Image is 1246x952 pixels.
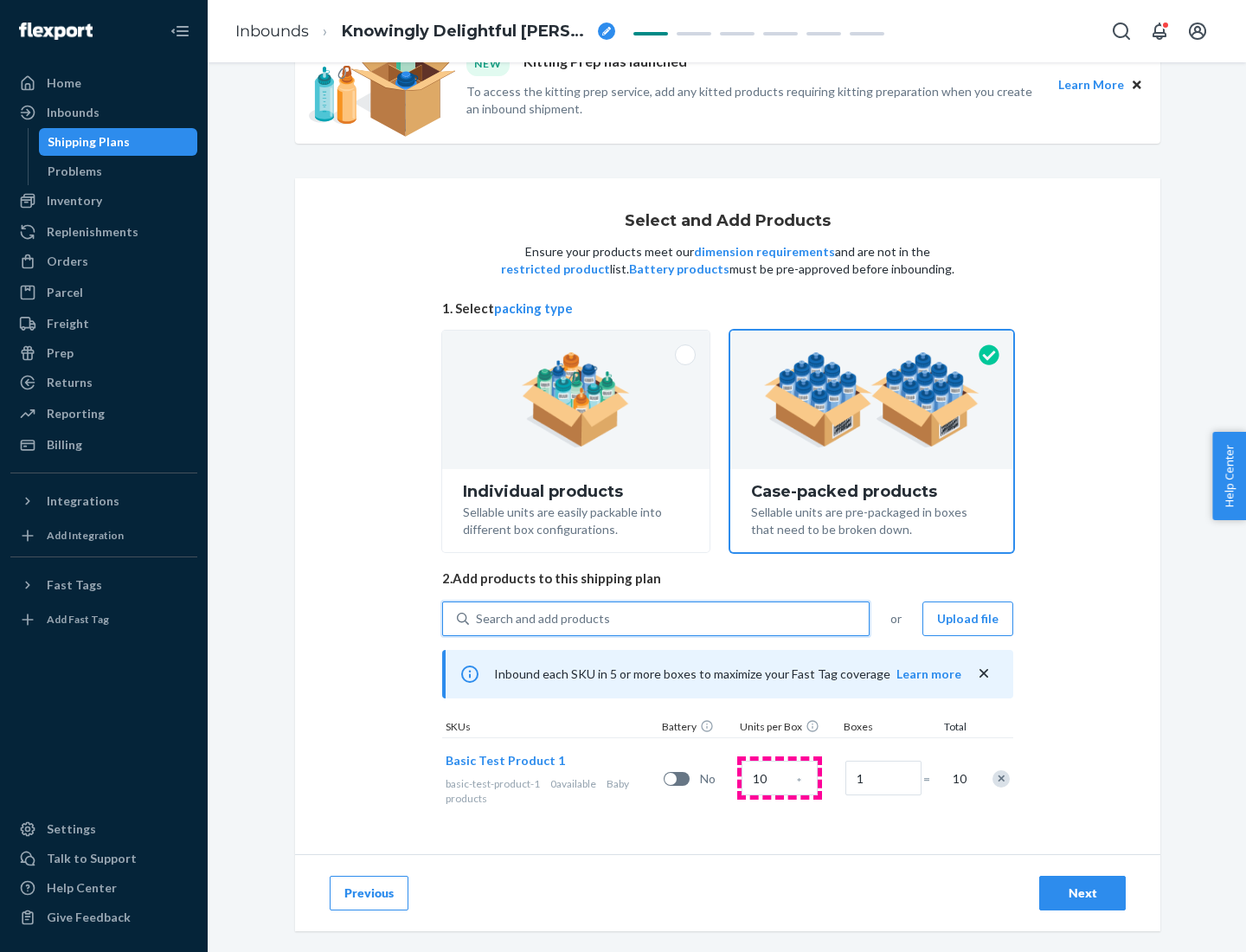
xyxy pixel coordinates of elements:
[442,299,1013,318] span: 1. Select
[163,14,197,48] button: Close Navigation
[923,770,941,788] span: =
[47,879,117,897] div: Help Center
[10,487,197,515] button: Integrations
[47,820,96,838] div: Settings
[10,400,197,428] a: Reporting
[10,218,197,246] a: Replenishments
[927,719,970,737] div: Total
[499,243,956,278] p: Ensure your products meet our and are not in the list. must be pre-approved before inbounding.
[1104,14,1139,48] button: Open Search Box
[47,315,89,332] div: Freight
[10,99,197,126] a: Inbounds
[10,571,197,599] button: Fast Tags
[446,777,540,790] span: basic-test-product-1
[10,369,197,396] a: Returns
[625,213,831,230] h1: Select and Add Products
[47,344,74,362] div: Prep
[48,133,130,151] div: Shipping Plans
[10,874,197,902] a: Help Center
[1127,75,1146,94] button: Close
[47,374,93,391] div: Returns
[47,192,102,209] div: Inventory
[10,248,197,275] a: Orders
[39,158,198,185] a: Problems
[19,23,93,40] img: Flexport logo
[446,776,657,806] div: Baby products
[845,761,922,795] input: Number of boxes
[700,770,735,788] span: No
[975,665,992,683] button: close
[47,74,81,92] div: Home
[47,436,82,453] div: Billing
[442,569,1013,588] span: 2. Add products to this shipping plan
[742,761,818,795] input: Case Quantity
[222,6,629,57] ol: breadcrumbs
[47,405,105,422] div: Reporting
[10,69,197,97] a: Home
[446,753,565,768] span: Basic Test Product 1
[48,163,102,180] div: Problems
[736,719,840,737] div: Units per Box
[1039,876,1126,910] button: Next
[47,284,83,301] div: Parcel
[330,876,408,910] button: Previous
[39,128,198,156] a: Shipping Plans
[342,21,591,43] span: Knowingly Delightful Jay
[523,52,687,75] p: Kitting Prep has launched
[522,352,630,447] img: individual-pack.facf35554cb0f1810c75b2bd6df2d64e.png
[10,606,197,634] a: Add Fast Tag
[10,845,197,872] a: Talk to Support
[463,483,689,500] div: Individual products
[10,815,197,843] a: Settings
[494,299,573,318] button: packing type
[840,719,927,737] div: Boxes
[442,719,658,737] div: SKUs
[751,483,992,500] div: Case-packed products
[47,104,100,121] div: Inbounds
[10,187,197,215] a: Inventory
[235,22,309,41] a: Inbounds
[10,339,197,367] a: Prep
[466,52,510,75] div: NEW
[446,752,565,769] button: Basic Test Product 1
[658,719,736,737] div: Battery
[629,261,729,278] button: Battery products
[890,610,902,627] span: or
[47,909,131,926] div: Give Feedback
[47,612,109,627] div: Add Fast Tag
[949,770,967,788] span: 10
[47,576,102,594] div: Fast Tags
[764,352,979,447] img: case-pack.59cecea509d18c883b923b81aeac6d0b.png
[922,601,1013,636] button: Upload file
[10,431,197,459] a: Billing
[694,243,835,261] button: dimension requirements
[47,492,119,510] div: Integrations
[1180,14,1215,48] button: Open account menu
[550,777,596,790] span: 0 available
[47,528,124,543] div: Add Integration
[463,500,689,538] div: Sellable units are easily packable into different box configurations.
[501,261,610,278] button: restricted product
[47,850,137,867] div: Talk to Support
[1058,75,1124,94] button: Learn More
[476,610,610,627] div: Search and add products
[896,666,961,683] button: Learn more
[47,223,138,241] div: Replenishments
[1142,14,1177,48] button: Open notifications
[1054,884,1111,902] div: Next
[10,279,197,306] a: Parcel
[10,522,197,550] a: Add Integration
[10,310,197,338] a: Freight
[442,650,1013,698] div: Inbound each SKU in 5 or more boxes to maximize your Fast Tag coverage
[47,253,88,270] div: Orders
[992,770,1010,788] div: Remove Item
[466,83,1043,118] p: To access the kitting prep service, add any kitted products requiring kitting preparation when yo...
[1212,432,1246,520] button: Help Center
[751,500,992,538] div: Sellable units are pre-packaged in boxes that need to be broken down.
[10,904,197,931] button: Give Feedback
